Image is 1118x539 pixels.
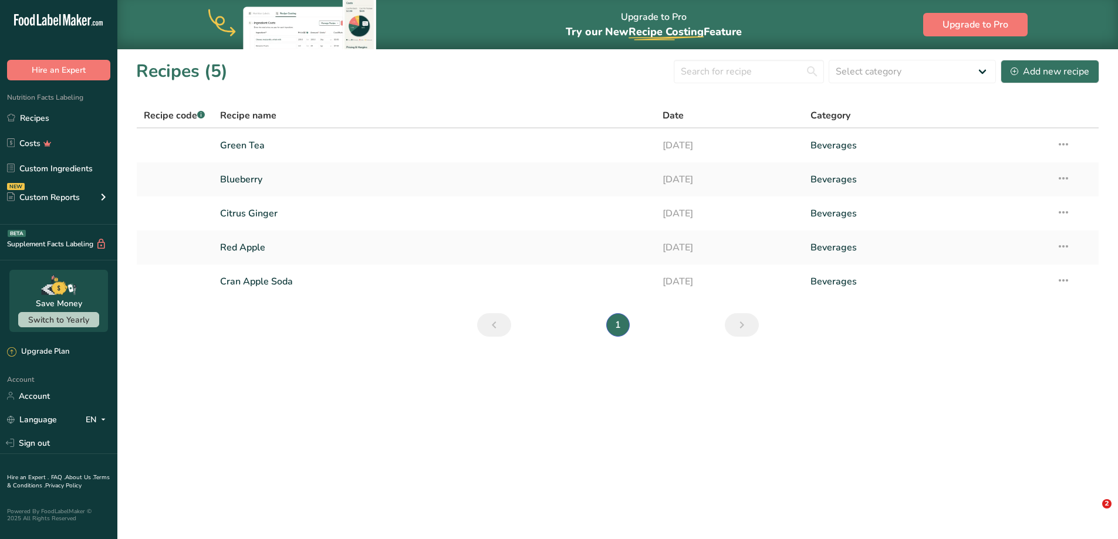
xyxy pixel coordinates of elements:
[566,1,742,49] div: Upgrade to Pro
[7,473,49,482] a: Hire an Expert .
[566,25,742,39] span: Try our New Feature
[943,18,1008,32] span: Upgrade to Pro
[7,183,25,190] div: NEW
[18,312,99,327] button: Switch to Yearly
[65,473,93,482] a: About Us .
[220,167,649,192] a: Blueberry
[810,201,1042,226] a: Beverages
[7,508,110,522] div: Powered By FoodLabelMaker © 2025 All Rights Reserved
[1001,60,1099,83] button: Add new recipe
[45,482,82,490] a: Privacy Policy
[7,346,69,358] div: Upgrade Plan
[220,201,649,226] a: Citrus Ginger
[220,235,649,260] a: Red Apple
[923,13,1028,36] button: Upgrade to Pro
[663,269,796,294] a: [DATE]
[144,109,205,122] span: Recipe code
[220,269,649,294] a: Cran Apple Soda
[220,109,276,123] span: Recipe name
[674,60,824,83] input: Search for recipe
[810,235,1042,260] a: Beverages
[8,230,26,237] div: BETA
[220,133,649,158] a: Green Tea
[1102,499,1112,509] span: 2
[7,473,110,490] a: Terms & Conditions .
[136,58,228,84] h1: Recipes (5)
[663,167,796,192] a: [DATE]
[810,133,1042,158] a: Beverages
[663,235,796,260] a: [DATE]
[663,133,796,158] a: [DATE]
[663,109,684,123] span: Date
[810,109,850,123] span: Category
[629,25,704,39] span: Recipe Costing
[28,314,89,326] span: Switch to Yearly
[36,297,82,310] div: Save Money
[477,313,511,337] a: Previous page
[1078,499,1106,527] iframe: Intercom live chat
[7,409,57,430] a: Language
[7,191,80,204] div: Custom Reports
[810,269,1042,294] a: Beverages
[1011,65,1089,79] div: Add new recipe
[725,313,759,337] a: Next page
[51,473,65,482] a: FAQ .
[86,412,110,426] div: EN
[7,60,110,80] button: Hire an Expert
[810,167,1042,192] a: Beverages
[663,201,796,226] a: [DATE]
